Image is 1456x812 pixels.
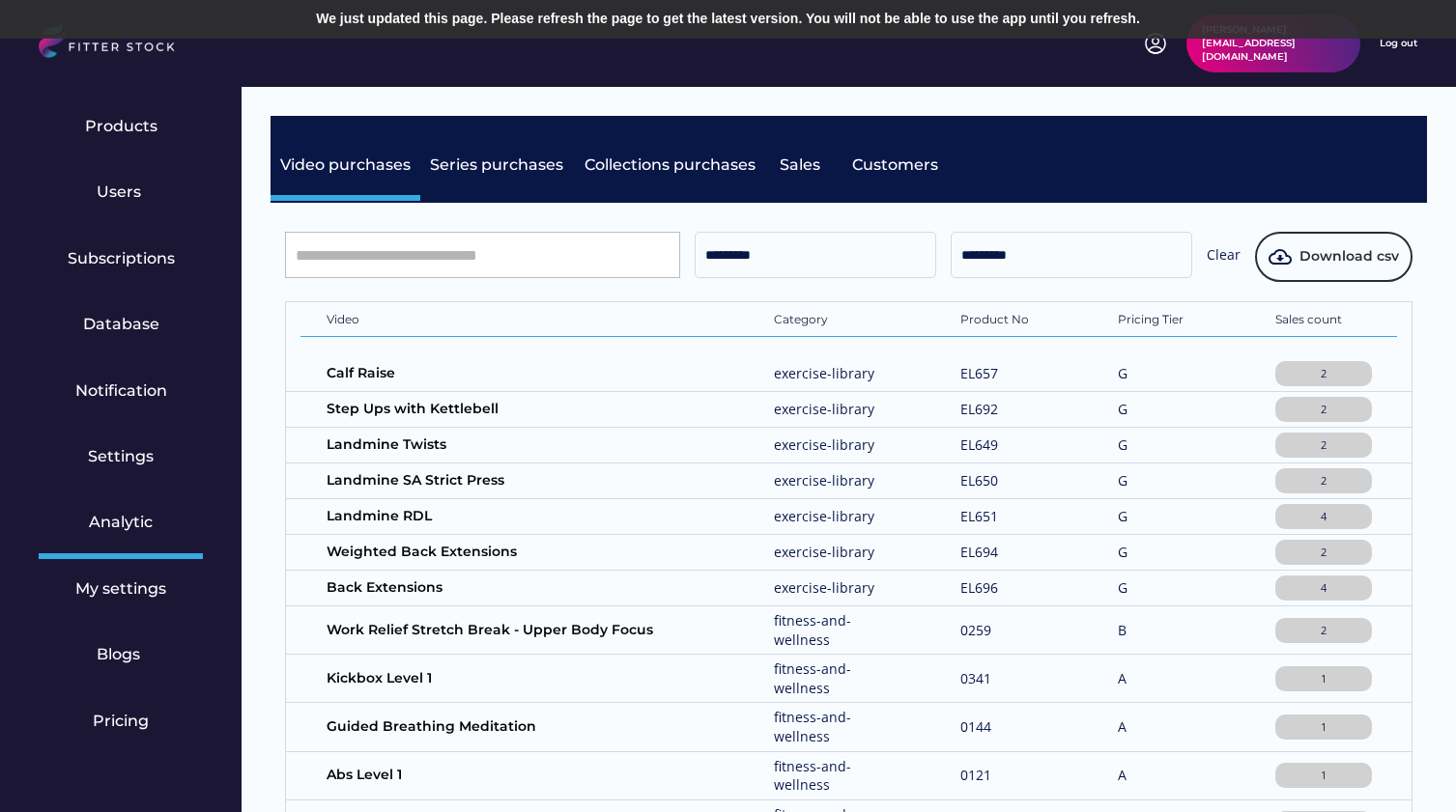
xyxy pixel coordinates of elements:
[327,621,713,640] div: Work Relief Stretch Break - Upper Body Focus
[960,471,1057,490] div: EL650
[1118,717,1214,737] div: A
[960,669,1057,688] div: 0341
[780,154,828,176] div: Sales
[960,543,1057,562] div: EL694
[75,578,166,600] div: My settings
[327,766,713,785] div: Abs Level 1
[1280,402,1367,416] div: 2
[774,435,899,455] div: exercise-library
[39,24,191,64] img: LOGO.svg
[327,435,713,455] div: Landmine Twists
[1280,366,1367,380] div: 2
[774,578,899,598] div: exercise-library
[1118,543,1214,562] div: G
[960,400,1057,419] div: EL692
[88,446,154,467] div: Settings
[1118,578,1214,598] div: G
[1280,437,1367,452] div: 2
[1275,312,1372,331] div: Sales count
[1118,364,1214,383] div: G
[774,659,899,697] div: fitness-and-wellness
[327,364,713,383] div: Calf Raise
[1280,671,1367,686] div: 1
[1280,473,1367,488] div: 2
[327,471,713,490] div: Landmine SA Strict Press
[280,154,411,176] div: Video purchases
[97,182,145,203] div: Users
[75,380,167,402] div: Notification
[327,717,713,737] div: Guided Breathing Meditation
[83,314,159,335] div: Database
[1280,580,1367,595] div: 4
[327,400,713,419] div: Step Ups with Kettlebell
[1280,509,1367,523] div: 4
[327,507,713,526] div: Landmine RDL
[97,644,145,665] div: Blogs
[774,312,899,331] div: Category
[85,116,157,137] div: Products
[774,364,899,383] div: exercise-library
[1299,247,1399,266] span: Download csv
[774,611,899,649] div: fitness-and-wellness
[68,248,175,269] div: Subscriptions
[1202,23,1345,64] div: [PERSON_NAME][EMAIL_ADDRESS][DOMAIN_NAME]
[852,154,949,176] div: Customers
[1118,400,1214,419] div: G
[774,543,899,562] div: exercise-library
[327,543,713,562] div: Weighted Back Extensions
[960,717,1057,737] div: 0144
[1380,37,1417,50] div: Log out
[585,154,756,176] div: Collections purchases
[774,708,899,745] div: fitness-and-wellness
[1280,719,1367,734] div: 1
[960,578,1057,598] div: EL696
[1118,507,1214,526] div: G
[960,507,1057,526] div: EL651
[327,669,713,688] div: Kickbox Level 1
[774,400,899,419] div: exercise-library
[960,621,1057,640] div: 0259
[774,757,899,795] div: fitness-and-wellness
[1280,545,1367,559] div: 2
[1345,648,1442,737] iframe: chat widget
[960,364,1057,383] div: EL657
[774,507,899,526] div: exercise-library
[960,435,1057,455] div: EL649
[1255,232,1413,282] button: Download csv
[1118,766,1214,785] div: A
[960,312,1057,331] div: Product No
[327,578,713,598] div: Back Extensions
[1118,621,1214,640] div: B
[327,312,713,331] div: Video
[1375,735,1437,793] iframe: chat widget
[1118,669,1214,688] div: A
[89,512,153,533] div: Analytic
[430,154,565,176] div: Series purchases
[1280,768,1367,782] div: 1
[1280,623,1367,637] div: 2
[1118,471,1214,490] div: G
[1118,312,1214,331] div: Pricing Tier
[1118,435,1214,455] div: G
[774,471,899,490] div: exercise-library
[1207,245,1241,269] div: Clear
[93,711,149,732] div: Pricing
[960,766,1057,785] div: 0121
[1144,32,1167,55] img: profile-circle.svg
